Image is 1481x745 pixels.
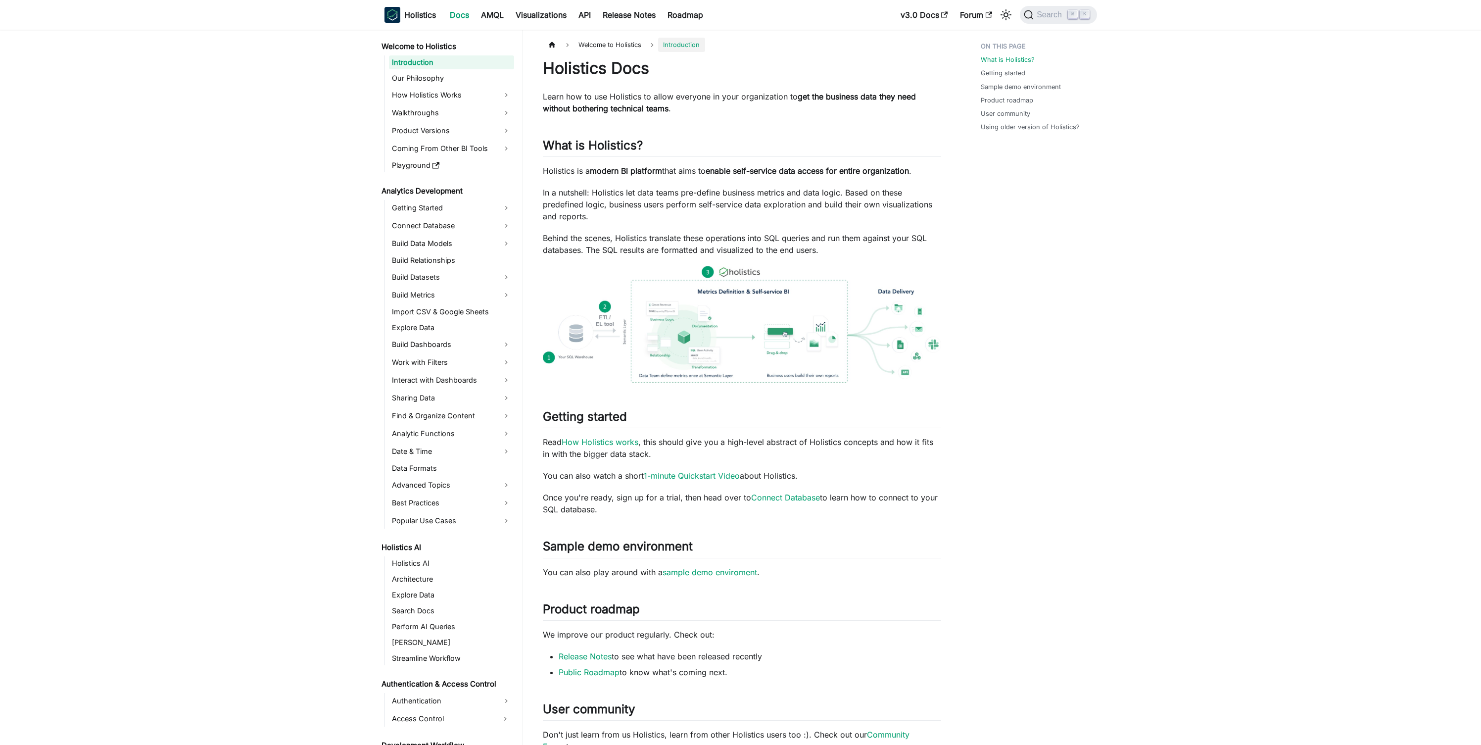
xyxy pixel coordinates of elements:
[543,566,941,578] p: You can also play around with a .
[389,253,514,267] a: Build Relationships
[389,372,514,388] a: Interact with Dashboards
[543,38,562,52] a: Home page
[389,651,514,665] a: Streamline Workflow
[543,165,941,177] p: Holistics is a that aims to .
[981,55,1035,64] a: What is Holistics?
[389,123,514,139] a: Product Versions
[389,426,514,442] a: Analytic Functions
[389,390,514,406] a: Sharing Data
[559,666,941,678] li: to know what's coming next.
[404,9,436,21] b: Holistics
[543,266,941,383] img: How Holistics fits in your Data Stack
[389,477,514,493] a: Advanced Topics
[389,444,514,459] a: Date & Time
[543,702,941,721] h2: User community
[751,493,820,502] a: Connect Database
[1020,6,1097,24] button: Search (Command+K)
[389,556,514,570] a: Holistics AI
[663,567,757,577] a: sample demo enviroment
[954,7,998,23] a: Forum
[379,541,514,554] a: Holistics AI
[389,636,514,649] a: [PERSON_NAME]
[543,602,941,621] h2: Product roadmap
[1068,10,1078,19] kbd: ⌘
[543,38,941,52] nav: Breadcrumbs
[895,7,954,23] a: v3.0 Docs
[981,122,1080,132] a: Using older version of Holistics?
[389,620,514,634] a: Perform AI Queries
[389,321,514,335] a: Explore Data
[597,7,662,23] a: Release Notes
[375,30,523,745] nav: Docs sidebar
[389,105,514,121] a: Walkthroughs
[543,470,941,482] p: You can also watch a short about Holistics.
[1034,10,1068,19] span: Search
[543,187,941,222] p: In a nutshell: Holistics let data teams pre-define business metrics and data logic. Based on thes...
[562,437,638,447] a: How Holistics works
[389,71,514,85] a: Our Philosophy
[379,677,514,691] a: Authentication & Access Control
[543,91,941,114] p: Learn how to use Holistics to allow everyone in your organization to .
[543,58,941,78] h1: Holistics Docs
[590,166,662,176] strong: modern BI platform
[389,55,514,69] a: Introduction
[389,218,514,234] a: Connect Database
[981,82,1061,92] a: Sample demo environment
[559,650,941,662] li: to see what have been released recently
[559,651,612,661] a: Release Notes
[981,68,1025,78] a: Getting started
[543,492,941,515] p: Once you're ready, sign up for a trial, then head over to to learn how to connect to your SQL dat...
[389,693,514,709] a: Authentication
[389,158,514,172] a: Playground
[384,7,400,23] img: Holistics
[510,7,573,23] a: Visualizations
[573,38,646,52] span: Welcome to Holistics
[559,667,620,677] a: Public Roadmap
[662,7,709,23] a: Roadmap
[543,436,941,460] p: Read , this should give you a high-level abstract of Holistics concepts and how it fits in with t...
[706,166,909,176] strong: enable self-service data access for entire organization
[389,200,514,216] a: Getting Started
[543,409,941,428] h2: Getting started
[475,7,510,23] a: AMQL
[644,471,740,481] a: 1-minute Quickstart Video
[444,7,475,23] a: Docs
[389,141,514,156] a: Coming From Other BI Tools
[389,513,514,529] a: Popular Use Cases
[389,269,514,285] a: Build Datasets
[389,495,514,511] a: Best Practices
[389,287,514,303] a: Build Metrics
[658,38,705,52] span: Introduction
[573,7,597,23] a: API
[389,87,514,103] a: How Holistics Works
[1080,10,1090,19] kbd: K
[389,604,514,618] a: Search Docs
[379,184,514,198] a: Analytics Development
[389,408,514,424] a: Find & Organize Content
[496,711,514,727] button: Expand sidebar category 'Access Control'
[384,7,436,23] a: HolisticsHolistics
[543,232,941,256] p: Behind the scenes, Holistics translate these operations into SQL queries and run them against you...
[998,7,1014,23] button: Switch between dark and light mode (currently light mode)
[389,711,496,727] a: Access Control
[389,305,514,319] a: Import CSV & Google Sheets
[389,337,514,352] a: Build Dashboards
[389,354,514,370] a: Work with Filters
[389,461,514,475] a: Data Formats
[981,96,1033,105] a: Product roadmap
[543,138,941,157] h2: What is Holistics?
[543,539,941,558] h2: Sample demo environment
[379,40,514,53] a: Welcome to Holistics
[389,588,514,602] a: Explore Data
[389,572,514,586] a: Architecture
[389,236,514,251] a: Build Data Models
[543,629,941,641] p: We improve our product regularly. Check out:
[981,109,1030,118] a: User community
